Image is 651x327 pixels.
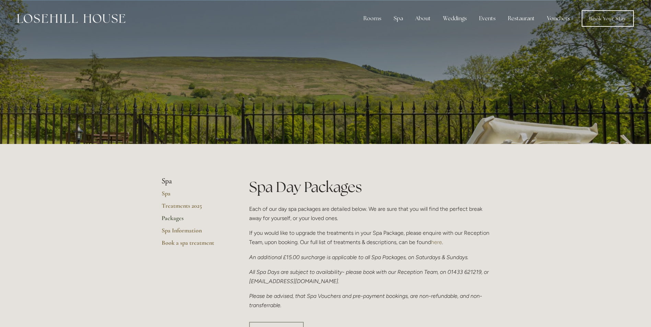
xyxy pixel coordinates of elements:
em: An additional £15.00 surcharge is applicable to all Spa Packages, on Saturdays & Sundays. [249,254,468,261]
a: here [431,239,442,245]
h1: Spa Day Packages [249,177,490,197]
p: If you would like to upgrade the treatments in your Spa Package, please enquire with our Receptio... [249,228,490,247]
img: Losehill House [17,14,125,23]
div: Restaurant [502,12,540,25]
a: Spa [162,190,227,202]
li: Spa [162,177,227,186]
em: All Spa Days are subject to availability- please book with our Reception Team, on 01433 621219, o... [249,269,490,284]
em: Please be advised, that Spa Vouchers and pre-payment bookings, are non-refundable, and non-transf... [249,293,482,308]
div: Events [474,12,501,25]
div: Rooms [358,12,387,25]
a: Book a spa treatment [162,239,227,251]
p: Each of our day spa packages are detailed below. We are sure that you will find the perfect break... [249,204,490,223]
a: Book Your Stay [582,10,634,27]
a: Vouchers [542,12,576,25]
div: Spa [388,12,408,25]
div: About [410,12,436,25]
a: Treatments 2025 [162,202,227,214]
a: Packages [162,214,227,227]
a: Spa Information [162,227,227,239]
div: Weddings [438,12,472,25]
